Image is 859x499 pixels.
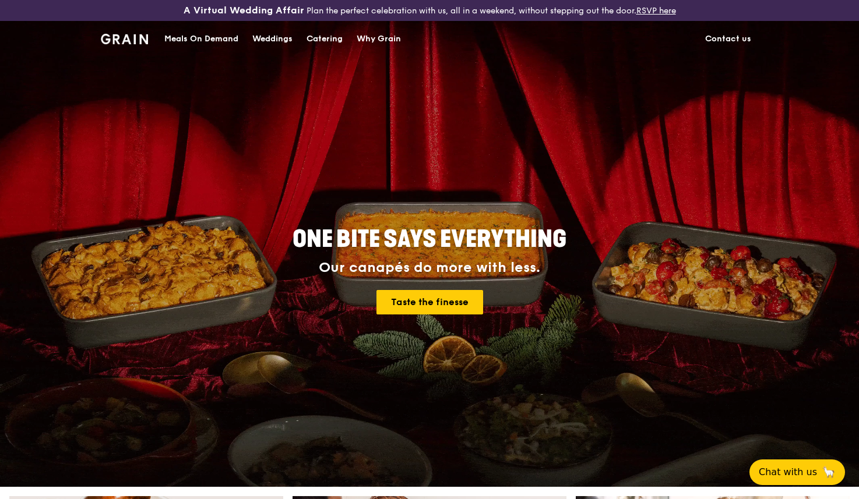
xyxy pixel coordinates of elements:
div: Weddings [252,22,293,56]
span: Chat with us [759,465,817,479]
a: Why Grain [350,22,408,56]
div: Meals On Demand [164,22,238,56]
span: ONE BITE SAYS EVERYTHING [293,225,566,253]
h3: A Virtual Wedding Affair [184,5,304,16]
a: GrainGrain [101,20,148,55]
div: Why Grain [357,22,401,56]
a: Weddings [245,22,300,56]
img: Grain [101,34,148,44]
a: Taste the finesse [376,290,483,314]
div: Our canapés do more with less. [220,260,639,276]
button: Chat with us🦙 [749,459,845,485]
a: Contact us [698,22,758,56]
a: Catering [300,22,350,56]
span: 🦙 [822,465,836,479]
div: Plan the perfect celebration with us, all in a weekend, without stepping out the door. [143,5,716,16]
div: Catering [307,22,343,56]
a: RSVP here [636,6,676,16]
